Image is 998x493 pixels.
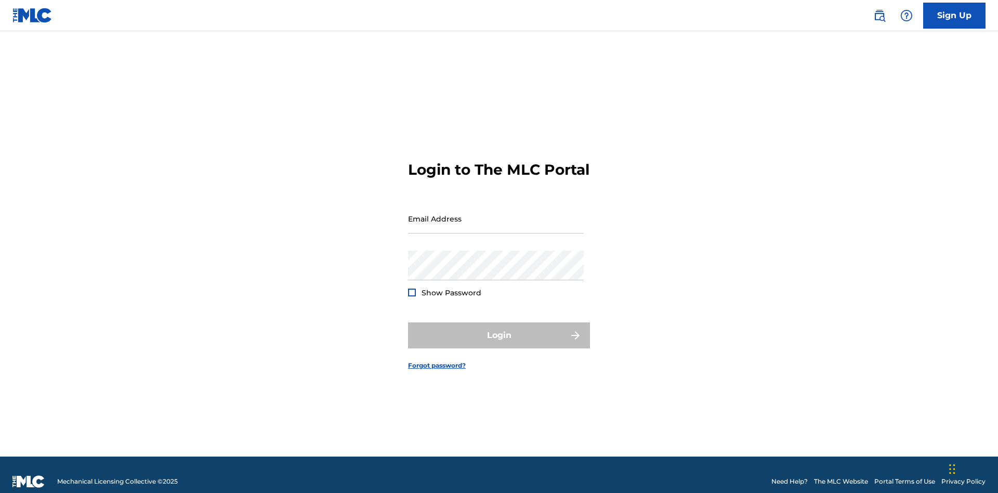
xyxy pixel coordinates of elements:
[874,477,935,486] a: Portal Terms of Use
[896,5,917,26] div: Help
[814,477,868,486] a: The MLC Website
[408,361,466,370] a: Forgot password?
[900,9,913,22] img: help
[949,453,955,485] div: Drag
[771,477,808,486] a: Need Help?
[923,3,986,29] a: Sign Up
[941,477,986,486] a: Privacy Policy
[12,8,52,23] img: MLC Logo
[57,477,178,486] span: Mechanical Licensing Collective © 2025
[946,443,998,493] iframe: Chat Widget
[408,161,589,179] h3: Login to The MLC Portal
[873,9,886,22] img: search
[422,288,481,297] span: Show Password
[869,5,890,26] a: Public Search
[12,475,45,488] img: logo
